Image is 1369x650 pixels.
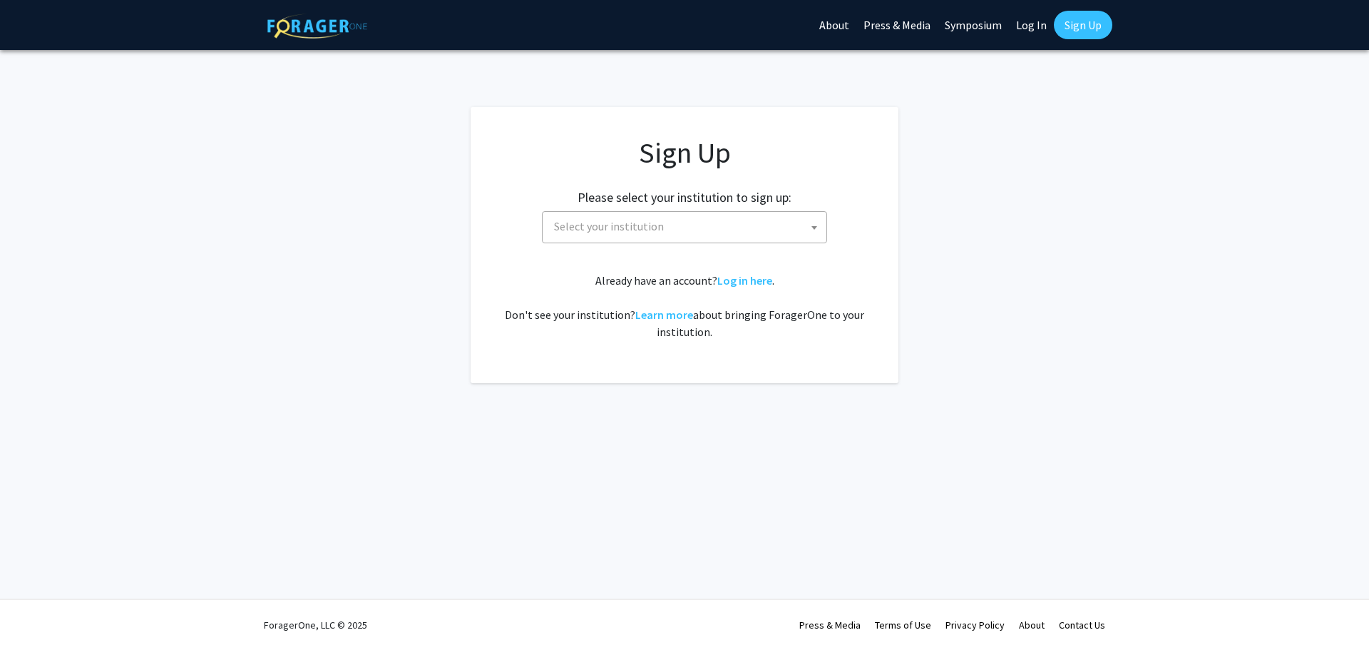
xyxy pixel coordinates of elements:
[548,212,826,241] span: Select your institution
[875,619,931,631] a: Terms of Use
[264,600,367,650] div: ForagerOne, LLC © 2025
[267,14,367,39] img: ForagerOne Logo
[717,273,772,288] a: Log in here
[1054,11,1112,39] a: Sign Up
[499,136,870,170] h1: Sign Up
[945,619,1005,631] a: Privacy Policy
[799,619,861,631] a: Press & Media
[1059,619,1105,631] a: Contact Us
[578,190,791,205] h2: Please select your institution to sign up:
[499,272,870,340] div: Already have an account? . Don't see your institution? about bringing ForagerOne to your institut...
[542,211,827,243] span: Select your institution
[554,219,664,233] span: Select your institution
[635,308,693,322] a: Learn more about bringing ForagerOne to your institution
[1019,619,1045,631] a: About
